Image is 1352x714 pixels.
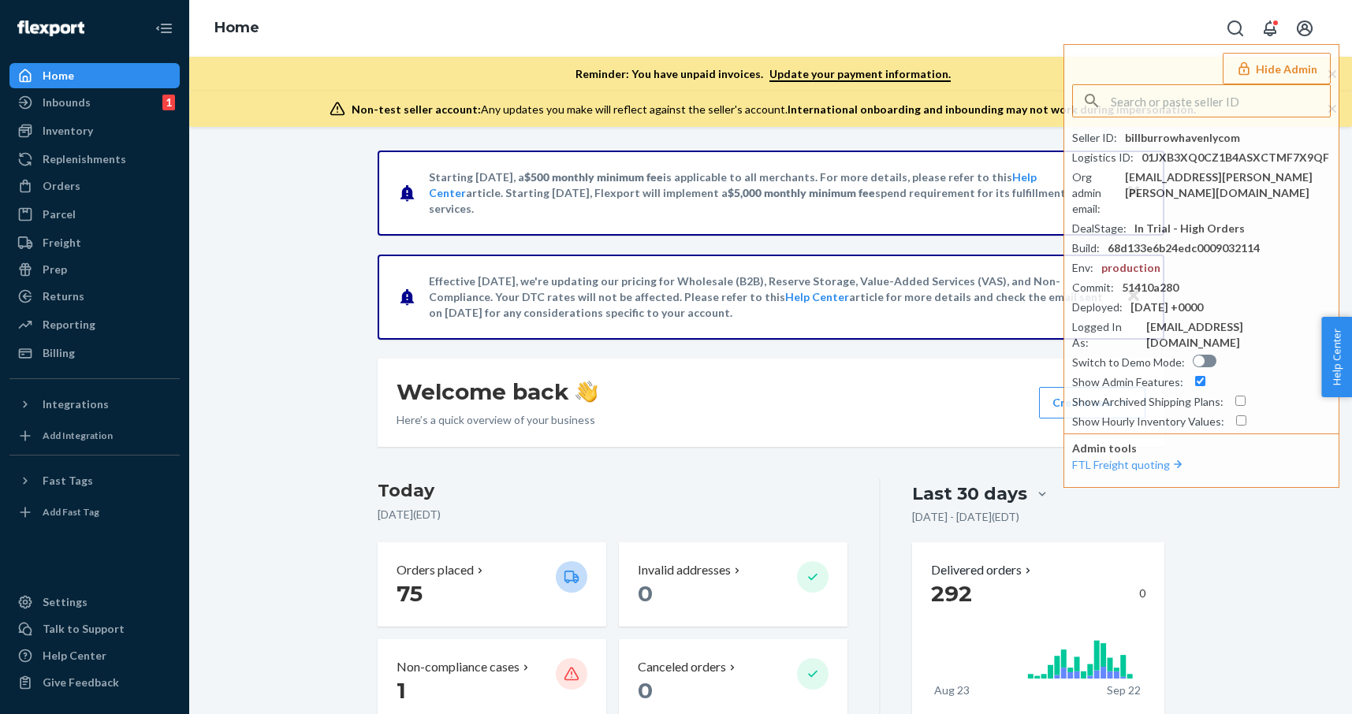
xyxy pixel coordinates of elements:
[1125,130,1240,146] div: billburrowhavenlycom
[1072,299,1123,315] div: Deployed :
[638,561,731,579] p: Invalid addresses
[43,235,81,251] div: Freight
[202,6,272,51] ol: breadcrumbs
[1072,394,1224,410] div: Show Archived Shipping Plans :
[9,257,180,282] a: Prep
[9,468,180,493] button: Fast Tags
[397,561,474,579] p: Orders placed
[1289,13,1320,44] button: Open account menu
[9,643,180,668] a: Help Center
[1072,260,1093,276] div: Env :
[352,102,481,116] span: Non-test seller account:
[9,500,180,525] a: Add Fast Tag
[1146,319,1331,351] div: [EMAIL_ADDRESS][DOMAIN_NAME]
[9,230,180,255] a: Freight
[912,509,1019,525] p: [DATE] - [DATE] ( EDT )
[769,67,951,82] a: Update your payment information.
[397,377,598,406] h1: Welcome back
[397,412,598,428] p: Here’s a quick overview of your business
[1107,682,1141,698] p: Sep 22
[43,621,125,637] div: Talk to Support
[1072,414,1224,430] div: Show Hourly Inventory Values :
[1254,13,1286,44] button: Open notifications
[9,589,180,615] a: Settings
[1072,221,1127,236] div: DealStage :
[1223,53,1331,84] button: Hide Admin
[352,102,1196,117] div: Any updates you make will reflect against the seller's account.
[214,19,259,36] a: Home
[397,677,406,704] span: 1
[1072,319,1138,351] div: Logged In As :
[1072,280,1114,296] div: Commit :
[43,95,91,110] div: Inbounds
[9,340,180,366] a: Billing
[788,102,1196,116] span: International onboarding and inbounding may not work during impersonation.
[1072,169,1117,217] div: Org admin email :
[728,186,875,199] span: $5,000 monthly minimum fee
[9,173,180,199] a: Orders
[43,396,109,412] div: Integrations
[9,423,180,448] a: Add Integration
[1142,150,1329,165] div: 01JXB3XQ0CZ1B4ASXCTMF7X9QF
[378,478,848,504] h3: Today
[43,68,74,84] div: Home
[785,290,849,303] a: Help Center
[43,206,76,222] div: Parcel
[524,170,663,184] span: $500 monthly minimum fee
[1220,13,1251,44] button: Open Search Box
[397,658,520,676] p: Non-compliance cases
[43,123,93,139] div: Inventory
[1134,221,1245,236] div: In Trial - High Orders
[931,580,972,607] span: 292
[1108,240,1260,256] div: 68d133e6b24edc0009032114
[43,288,84,304] div: Returns
[43,262,67,277] div: Prep
[9,63,180,88] a: Home
[429,169,1111,217] p: Starting [DATE], a is applicable to all merchants. For more details, please refer to this article...
[43,505,99,519] div: Add Fast Tag
[9,90,180,115] a: Inbounds1
[1072,441,1331,456] p: Admin tools
[43,594,88,610] div: Settings
[9,392,180,417] button: Integrations
[575,381,598,403] img: hand-wave emoji
[1072,374,1183,390] div: Show Admin Features :
[1072,150,1134,165] div: Logistics ID :
[1111,85,1330,117] input: Search or paste seller ID
[9,312,180,337] a: Reporting
[638,580,653,607] span: 0
[9,118,180,143] a: Inventory
[1321,317,1352,397] button: Help Center
[162,95,175,110] div: 1
[43,473,93,489] div: Fast Tags
[43,317,95,333] div: Reporting
[17,20,84,36] img: Flexport logo
[9,147,180,172] a: Replenishments
[397,580,423,607] span: 75
[378,542,606,627] button: Orders placed 75
[934,682,970,698] p: Aug 23
[1072,458,1186,471] a: FTL Freight quoting
[638,658,726,676] p: Canceled orders
[1130,299,1203,315] div: [DATE] +0000
[43,648,106,664] div: Help Center
[378,507,848,522] p: [DATE] ( EDT )
[912,482,1027,506] div: Last 30 days
[1101,260,1160,276] div: production
[1072,355,1185,370] div: Switch to Demo Mode :
[43,429,113,442] div: Add Integration
[43,345,75,361] div: Billing
[619,542,847,627] button: Invalid addresses 0
[1072,240,1100,256] div: Build :
[43,178,80,194] div: Orders
[575,66,951,82] p: Reminder: You have unpaid invoices.
[9,670,180,695] button: Give Feedback
[1122,280,1179,296] div: 51410a280
[1072,130,1117,146] div: Seller ID :
[9,616,180,641] button: Talk to Support
[43,151,126,167] div: Replenishments
[931,561,1034,579] button: Delivered orders
[638,677,653,704] span: 0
